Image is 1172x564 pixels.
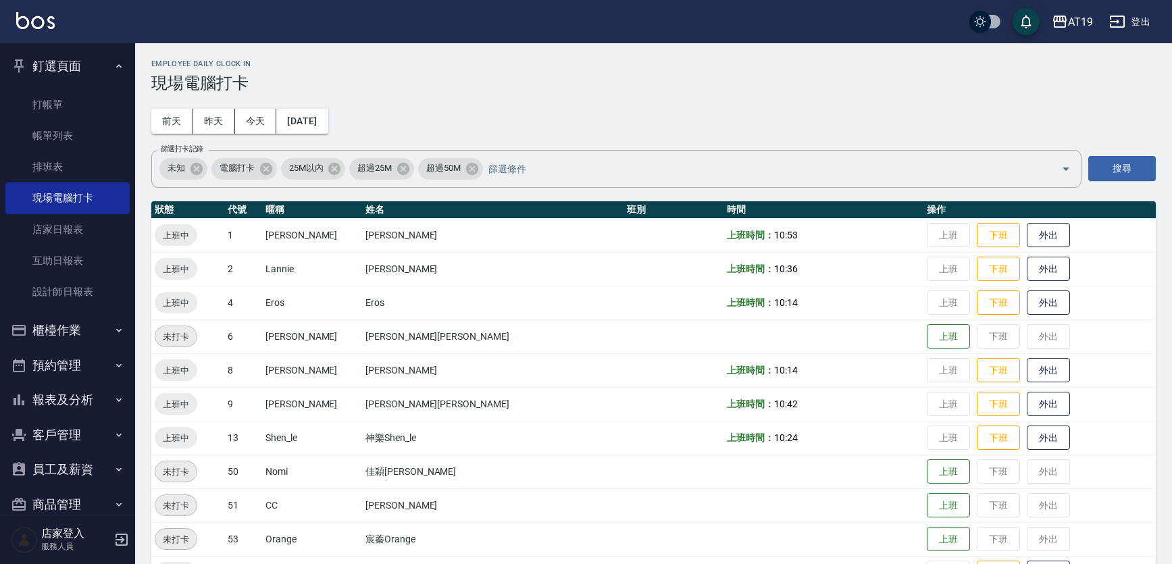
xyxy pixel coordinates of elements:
[1055,158,1077,180] button: Open
[262,252,362,286] td: Lannie
[151,109,193,134] button: 前天
[262,488,362,522] td: CC
[5,276,130,307] a: 設計師日報表
[5,214,130,245] a: 店家日報表
[151,74,1156,93] h3: 現場電腦打卡
[1027,223,1070,248] button: 外出
[727,365,774,376] b: 上班時間：
[276,109,328,134] button: [DATE]
[224,421,262,455] td: 13
[362,201,623,219] th: 姓名
[5,452,130,487] button: 員工及薪資
[362,353,623,387] td: [PERSON_NAME]
[224,319,262,353] td: 6
[211,158,277,180] div: 電腦打卡
[362,421,623,455] td: 神樂Shen_le
[235,109,277,134] button: 今天
[224,455,262,488] td: 50
[927,493,970,518] button: 上班
[1027,290,1070,315] button: 外出
[727,399,774,409] b: 上班時間：
[362,488,623,522] td: [PERSON_NAME]
[774,399,798,409] span: 10:42
[774,365,798,376] span: 10:14
[224,522,262,556] td: 53
[161,144,203,154] label: 篩選打卡記錄
[193,109,235,134] button: 昨天
[1046,8,1098,36] button: AT19
[977,257,1020,282] button: 下班
[362,218,623,252] td: [PERSON_NAME]
[155,228,197,242] span: 上班中
[262,387,362,421] td: [PERSON_NAME]
[727,297,774,308] b: 上班時間：
[224,201,262,219] th: 代號
[927,324,970,349] button: 上班
[224,488,262,522] td: 51
[1027,358,1070,383] button: 外出
[281,158,346,180] div: 25M以內
[349,161,400,175] span: 超過25M
[155,296,197,310] span: 上班中
[155,465,197,479] span: 未打卡
[774,297,798,308] span: 10:14
[41,540,110,553] p: 服務人員
[774,263,798,274] span: 10:36
[5,487,130,522] button: 商品管理
[977,290,1020,315] button: 下班
[159,161,193,175] span: 未知
[1088,156,1156,181] button: 搜尋
[5,182,130,213] a: 現場電腦打卡
[151,59,1156,68] h2: Employee Daily Clock In
[623,201,723,219] th: 班別
[1027,392,1070,417] button: 外出
[362,387,623,421] td: [PERSON_NAME][PERSON_NAME]
[727,230,774,240] b: 上班時間：
[977,223,1020,248] button: 下班
[5,151,130,182] a: 排班表
[1104,9,1156,34] button: 登出
[927,459,970,484] button: 上班
[774,432,798,443] span: 10:24
[262,353,362,387] td: [PERSON_NAME]
[5,120,130,151] a: 帳單列表
[977,392,1020,417] button: 下班
[774,230,798,240] span: 10:53
[155,532,197,546] span: 未打卡
[927,527,970,552] button: 上班
[155,431,197,445] span: 上班中
[41,527,110,540] h5: 店家登入
[362,455,623,488] td: 佳穎[PERSON_NAME]
[224,353,262,387] td: 8
[727,432,774,443] b: 上班時間：
[5,348,130,383] button: 預約管理
[155,397,197,411] span: 上班中
[155,330,197,344] span: 未打卡
[155,262,197,276] span: 上班中
[349,158,414,180] div: 超過25M
[262,421,362,455] td: Shen_le
[224,286,262,319] td: 4
[418,158,483,180] div: 超過50M
[151,201,224,219] th: 狀態
[262,286,362,319] td: Eros
[224,252,262,286] td: 2
[159,158,207,180] div: 未知
[1068,14,1093,30] div: AT19
[362,286,623,319] td: Eros
[485,157,1038,180] input: 篩選條件
[5,49,130,84] button: 釘選頁面
[362,522,623,556] td: 宸蓁Orange
[262,522,362,556] td: Orange
[262,218,362,252] td: [PERSON_NAME]
[5,417,130,453] button: 客戶管理
[923,201,1156,219] th: 操作
[727,263,774,274] b: 上班時間：
[262,455,362,488] td: Nomi
[977,426,1020,451] button: 下班
[262,319,362,353] td: [PERSON_NAME]
[281,161,332,175] span: 25M以內
[1013,8,1040,35] button: save
[155,498,197,513] span: 未打卡
[11,526,38,553] img: Person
